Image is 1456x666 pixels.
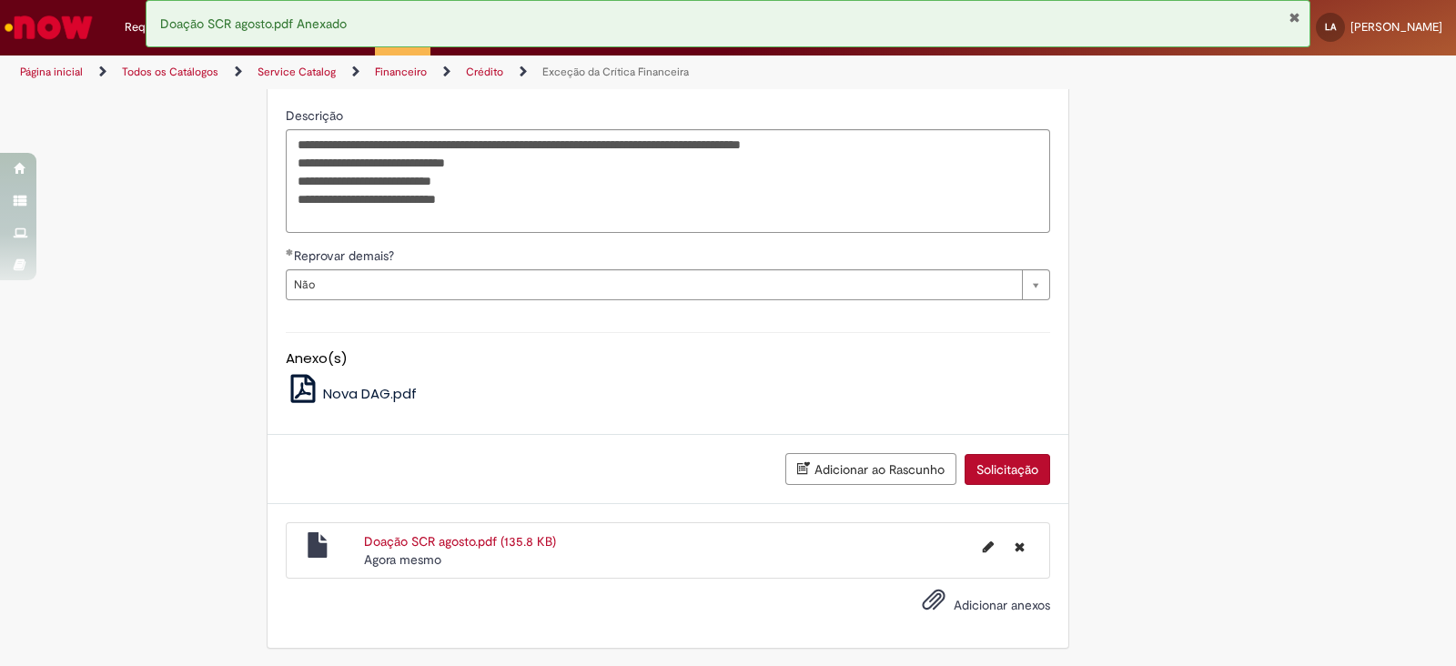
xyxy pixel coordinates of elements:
[125,18,188,36] span: Requisições
[364,533,556,550] a: Doação SCR agosto.pdf (135.8 KB)
[294,247,398,264] span: Reprovar demais?
[466,65,503,79] a: Crédito
[965,454,1050,485] button: Solicitação
[122,65,218,79] a: Todos os Catálogos
[286,351,1050,367] h5: Anexo(s)
[286,248,294,256] span: Obrigatório Preenchido
[364,551,441,568] time: 28/08/2025 14:56:27
[1004,532,1036,561] button: Excluir Doação SCR agosto.pdf
[258,65,336,79] a: Service Catalog
[375,65,427,79] a: Financeiro
[2,9,96,45] img: ServiceNow
[14,55,957,89] ul: Trilhas de página
[972,532,1005,561] button: Editar nome de arquivo Doação SCR agosto.pdf
[1289,10,1300,25] button: Fechar Notificação
[323,384,417,403] span: Nova DAG.pdf
[954,597,1050,613] span: Adicionar anexos
[160,15,347,32] span: Doação SCR agosto.pdf Anexado
[785,453,956,485] button: Adicionar ao Rascunho
[294,270,1013,299] span: Não
[542,65,689,79] a: Exceção da Crítica Financeira
[286,129,1050,233] textarea: Descrição
[286,107,347,124] span: Descrição
[364,551,441,568] span: Agora mesmo
[20,65,83,79] a: Página inicial
[286,384,418,403] a: Nova DAG.pdf
[1325,21,1336,33] span: LA
[917,583,950,625] button: Adicionar anexos
[1350,19,1442,35] span: [PERSON_NAME]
